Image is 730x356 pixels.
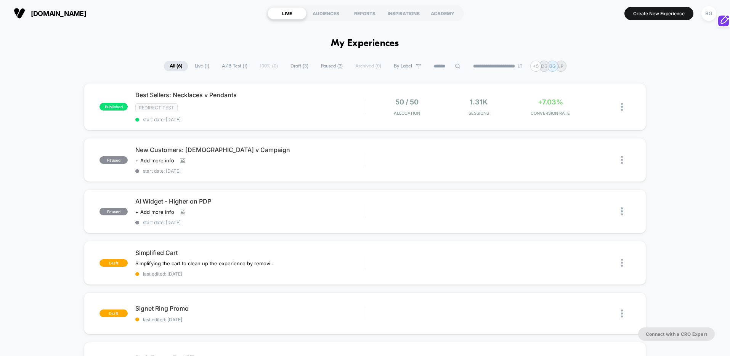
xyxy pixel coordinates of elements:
[135,305,365,312] span: Signet Ring Promo
[14,8,25,19] img: Visually logo
[99,309,128,317] span: draft
[306,7,345,19] div: AUDIENCES
[621,309,623,318] img: close
[135,197,365,205] span: AI Widget - Higher on PDP
[384,7,423,19] div: INSPIRATIONS
[315,61,348,71] span: Paused ( 2 )
[135,168,365,174] span: start date: [DATE]
[268,7,306,19] div: LIVE
[699,6,719,21] button: BG
[189,61,215,71] span: Live ( 1 )
[99,259,128,267] span: draft
[31,10,86,18] span: [DOMAIN_NAME]
[470,98,488,106] span: 1.31k
[99,103,128,111] span: published
[135,249,365,257] span: Simplified Cart
[135,117,365,122] span: start date: [DATE]
[216,61,253,71] span: A/B Test ( 1 )
[558,63,564,69] p: LP
[423,7,462,19] div: ACADEMY
[135,146,365,154] span: New Customers: [DEMOGRAPHIC_DATA] v Campaign
[135,91,365,99] span: Best Sellers: Necklaces v Pendants
[541,63,547,69] p: DS
[517,111,584,116] span: CONVERSION RATE
[395,98,419,106] span: 50 / 50
[621,156,623,164] img: close
[621,259,623,267] img: close
[621,207,623,215] img: close
[331,38,399,49] h1: My Experiences
[394,63,412,69] span: By Label
[638,327,715,341] button: Connect with a CRO Expert
[538,98,563,106] span: +7.03%
[518,64,522,68] img: end
[164,61,188,71] span: All ( 6 )
[135,209,174,215] span: + Add more info
[135,220,365,225] span: start date: [DATE]
[135,260,277,266] span: Simplifying the cart to clean up the experience by removing and re-arranging elements. Moved Free...
[530,61,541,72] div: + 5
[394,111,420,116] span: Allocation
[135,271,365,277] span: last edited: [DATE]
[621,103,623,111] img: close
[135,103,178,112] span: Redirect Test
[701,6,716,21] div: BG
[624,7,693,20] button: Create New Experience
[135,317,365,322] span: last edited: [DATE]
[445,111,513,116] span: Sessions
[99,208,128,215] span: paused
[135,157,174,164] span: + Add more info
[285,61,314,71] span: Draft ( 3 )
[99,156,128,164] span: paused
[549,63,556,69] p: BG
[345,7,384,19] div: REPORTS
[11,7,88,19] button: [DOMAIN_NAME]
